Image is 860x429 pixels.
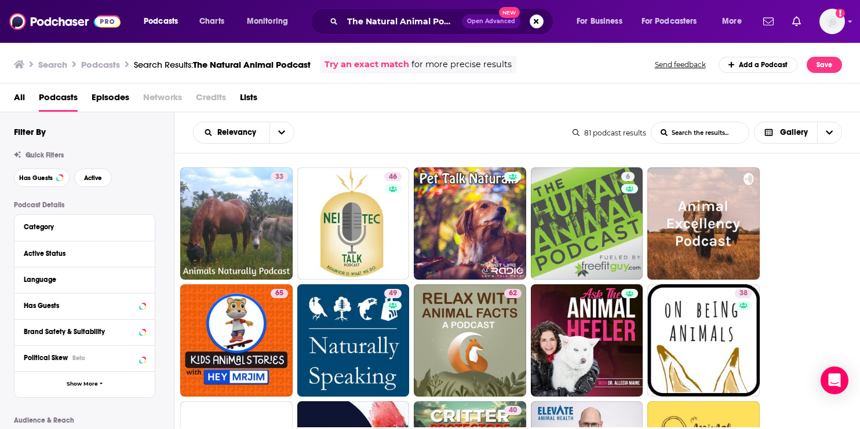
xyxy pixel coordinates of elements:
[780,129,808,137] span: Gallery
[24,350,145,365] button: Political SkewBeta
[275,288,283,299] span: 65
[24,219,145,234] button: Category
[626,171,630,183] span: 6
[134,59,311,70] a: Search Results:The Natural Animal Podcast
[788,12,806,31] a: Show notifications dropdown
[735,289,752,298] a: 38
[24,328,136,336] div: Brand Safety & Suitability
[719,57,798,73] a: Add a Podcast
[651,60,709,69] button: Send feedback
[577,13,622,30] span: For Business
[531,167,643,280] a: 6
[24,324,145,339] button: Brand Safety & Suitability
[74,168,112,187] button: Active
[389,288,397,299] span: 49
[25,151,64,159] span: Quick Filters
[322,8,564,35] div: Search podcasts, credits, & more...
[621,172,635,181] a: 6
[722,13,742,30] span: More
[754,122,843,144] button: Choose View
[634,12,714,31] button: open menu
[193,122,294,144] h2: Choose List sort
[509,405,517,416] span: 40
[196,88,226,112] span: Credits
[499,7,520,18] span: New
[504,406,522,415] a: 40
[411,58,512,71] span: for more precise results
[24,246,145,261] button: Active Status
[714,12,756,31] button: open menu
[81,59,120,70] h3: Podcasts
[297,167,410,280] a: 46
[297,284,410,397] a: 49
[24,354,68,362] span: Political Skew
[38,59,67,70] h3: Search
[92,88,129,112] a: Episodes
[143,88,182,112] span: Networks
[509,288,517,299] span: 62
[271,172,288,181] a: 33
[467,19,515,24] span: Open Advanced
[807,57,842,73] button: Save
[389,171,397,183] span: 46
[217,129,260,137] span: Relevancy
[269,122,294,143] button: open menu
[14,126,46,137] h2: Filter By
[14,416,155,424] p: Audience & Reach
[271,289,288,298] a: 65
[821,366,848,394] div: Open Intercom Messenger
[240,88,257,112] a: Lists
[836,9,845,18] svg: Add a profile image
[739,288,748,299] span: 38
[136,12,193,31] button: open menu
[573,129,646,137] div: 81 podcast results
[275,171,283,183] span: 33
[134,59,311,70] div: Search Results:
[180,167,293,280] a: 33
[192,12,231,31] a: Charts
[24,276,138,284] div: Language
[819,9,845,34] button: Show profile menu
[239,12,303,31] button: open menu
[180,284,293,397] a: 65
[194,129,269,137] button: open menu
[9,10,121,32] img: Podchaser - Follow, Share and Rate Podcasts
[462,14,520,28] button: Open AdvancedNew
[819,9,845,34] span: Logged in as riley.davis
[414,284,526,397] a: 62
[819,9,845,34] img: User Profile
[642,13,697,30] span: For Podcasters
[84,175,102,181] span: Active
[14,201,155,209] p: Podcast Details
[24,250,138,258] div: Active Status
[19,175,53,181] span: Has Guests
[24,272,145,287] button: Language
[14,168,70,187] button: Has Guests
[24,223,138,231] div: Category
[569,12,637,31] button: open menu
[24,298,145,313] button: Has Guests
[325,58,409,71] a: Try an exact match
[647,284,760,397] a: 38
[67,381,98,387] span: Show More
[384,289,402,298] a: 49
[199,13,224,30] span: Charts
[759,12,778,31] a: Show notifications dropdown
[24,302,136,310] div: Has Guests
[39,88,78,112] a: Podcasts
[247,13,288,30] span: Monitoring
[342,12,462,31] input: Search podcasts, credits, & more...
[14,371,155,397] button: Show More
[144,13,178,30] span: Podcasts
[193,59,311,70] span: The Natural Animal Podcast
[504,289,522,298] a: 62
[14,88,25,112] a: All
[384,172,402,181] a: 46
[72,354,85,362] div: Beta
